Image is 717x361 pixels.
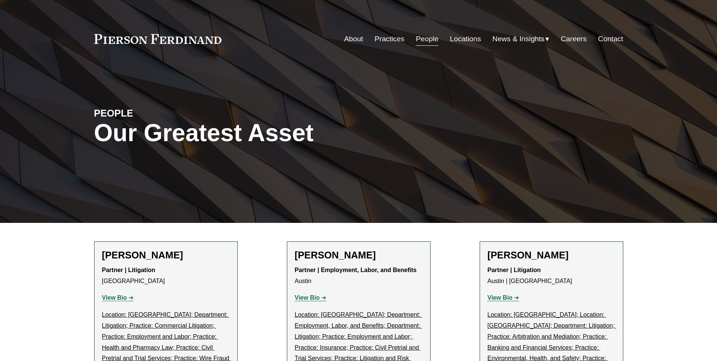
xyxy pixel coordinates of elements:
[492,32,550,46] a: folder dropdown
[94,107,226,119] h4: PEOPLE
[94,119,447,147] h1: Our Greatest Asset
[344,32,363,46] a: About
[295,249,423,261] h2: [PERSON_NAME]
[102,249,230,261] h2: [PERSON_NAME]
[488,249,615,261] h2: [PERSON_NAME]
[295,265,423,287] p: Austin
[416,32,438,46] a: People
[375,32,404,46] a: Practices
[598,32,623,46] a: Contact
[102,294,127,301] strong: View Bio
[561,32,587,46] a: Careers
[488,265,615,287] p: Austin | [GEOGRAPHIC_DATA]
[492,33,545,46] span: News & Insights
[295,294,327,301] a: View Bio
[488,294,519,301] a: View Bio
[102,265,230,287] p: [GEOGRAPHIC_DATA]
[102,294,134,301] a: View Bio
[488,294,513,301] strong: View Bio
[102,267,155,273] strong: Partner | Litigation
[450,32,481,46] a: Locations
[295,294,320,301] strong: View Bio
[295,267,417,273] strong: Partner | Employment, Labor, and Benefits
[488,267,541,273] strong: Partner | Litigation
